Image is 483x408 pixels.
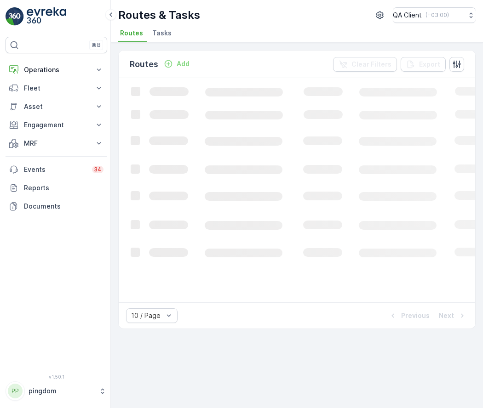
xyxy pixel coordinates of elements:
p: Asset [24,102,89,111]
p: MRF [24,139,89,148]
p: Next [439,311,454,320]
span: v 1.50.1 [6,374,107,380]
p: 34 [94,166,102,173]
p: Export [419,60,440,69]
p: Reports [24,183,103,193]
p: QA Client [393,11,422,20]
a: Reports [6,179,107,197]
span: Tasks [152,28,172,38]
button: Asset [6,97,107,116]
p: Fleet [24,84,89,93]
button: QA Client(+03:00) [393,7,476,23]
p: ( +03:00 ) [425,11,449,19]
button: Operations [6,61,107,79]
a: Documents [6,197,107,215]
p: Events [24,165,86,174]
button: Add [160,58,193,69]
p: Documents [24,202,103,211]
p: Routes & Tasks [118,8,200,23]
button: Previous [387,310,431,321]
p: ⌘B [92,41,101,49]
button: MRF [6,134,107,153]
p: Operations [24,65,89,74]
p: pingdom [29,386,94,396]
button: Clear Filters [333,57,397,72]
p: Add [177,59,190,68]
p: Previous [401,311,430,320]
p: Clear Filters [351,60,391,69]
button: Next [438,310,468,321]
button: Fleet [6,79,107,97]
div: PP [8,384,23,398]
p: Engagement [24,120,89,130]
span: Routes [120,28,143,38]
img: logo [6,7,24,26]
button: Export [401,57,446,72]
button: Engagement [6,116,107,134]
a: Events34 [6,160,107,179]
p: Routes [130,58,158,71]
button: PPpingdom [6,381,107,401]
img: logo_light-DOdMpM7g.png [27,7,66,26]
